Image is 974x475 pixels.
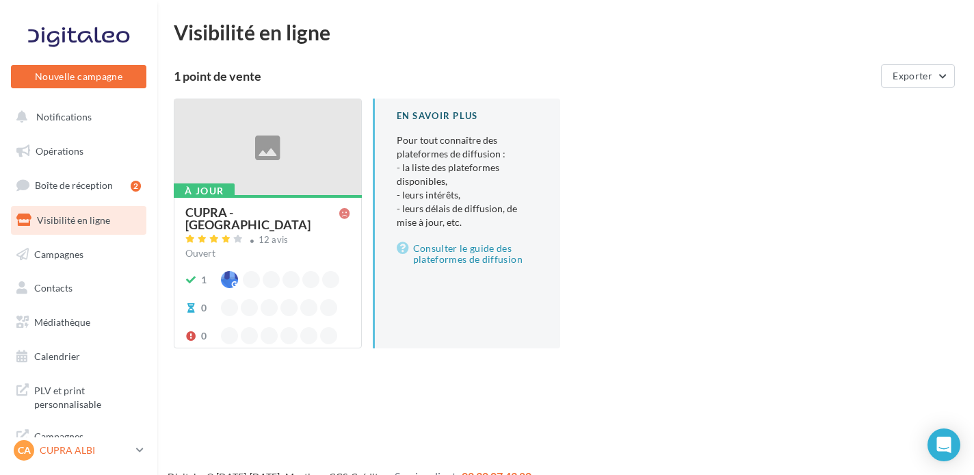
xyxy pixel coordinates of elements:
[397,161,539,188] li: - la liste des plateformes disponibles,
[397,240,539,268] a: Consulter le guide des plateformes de diffusion
[11,65,146,88] button: Nouvelle campagne
[8,206,149,235] a: Visibilité en ligne
[893,70,932,81] span: Exporter
[34,381,141,411] span: PLV et print personnalisable
[174,70,876,82] div: 1 point de vente
[397,133,539,229] p: Pour tout connaître des plateformes de diffusion :
[397,188,539,202] li: - leurs intérêts,
[8,342,149,371] a: Calendrier
[8,103,144,131] button: Notifications
[8,137,149,166] a: Opérations
[201,273,207,287] div: 1
[201,329,207,343] div: 0
[8,376,149,416] a: PLV et print personnalisable
[174,22,958,42] div: Visibilité en ligne
[185,233,350,249] a: 12 avis
[35,179,113,191] span: Boîte de réception
[8,308,149,337] a: Médiathèque
[34,282,73,294] span: Contacts
[397,202,539,229] li: - leurs délais de diffusion, de mise à jour, etc.
[37,214,110,226] span: Visibilité en ligne
[40,444,131,457] p: CUPRA ALBI
[174,183,235,198] div: À jour
[131,181,141,192] div: 2
[397,110,539,123] div: En savoir plus
[8,240,149,269] a: Campagnes
[34,316,90,328] span: Médiathèque
[34,350,80,362] span: Calendrier
[36,145,83,157] span: Opérations
[34,248,83,259] span: Campagnes
[34,427,141,457] span: Campagnes DataOnDemand
[11,437,146,463] a: CA CUPRA ALBI
[36,111,92,123] span: Notifications
[927,428,960,461] div: Open Intercom Messenger
[201,301,207,315] div: 0
[8,170,149,200] a: Boîte de réception2
[881,64,955,88] button: Exporter
[185,247,215,259] span: Ouvert
[18,444,31,457] span: CA
[185,206,339,231] div: CUPRA - [GEOGRAPHIC_DATA]
[8,274,149,303] a: Contacts
[8,422,149,462] a: Campagnes DataOnDemand
[259,235,289,244] div: 12 avis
